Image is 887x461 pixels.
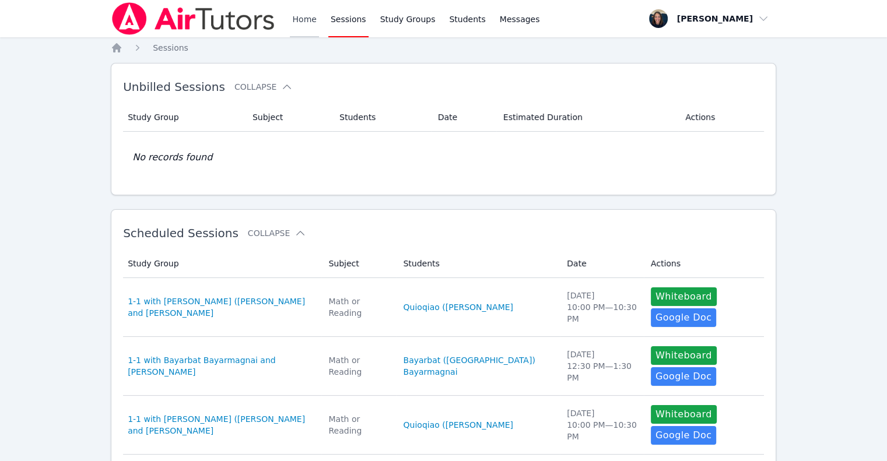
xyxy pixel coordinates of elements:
th: Study Group [123,103,246,132]
a: Google Doc [651,367,716,386]
a: 1-1 with Bayarbat Bayarmagnai and [PERSON_NAME] [128,354,314,378]
button: Whiteboard [651,346,717,365]
a: Quioqiao ([PERSON_NAME] [403,419,513,431]
a: Quioqiao ([PERSON_NAME] [403,301,513,313]
a: Google Doc [651,426,716,445]
button: Whiteboard [651,405,717,424]
tr: 1-1 with [PERSON_NAME] ([PERSON_NAME] and [PERSON_NAME]Math or ReadingQuioqiao ([PERSON_NAME][DAT... [123,278,764,337]
span: Sessions [153,43,188,52]
nav: Breadcrumb [111,42,776,54]
a: Sessions [153,42,188,54]
div: [DATE] 12:30 PM — 1:30 PM [567,349,637,383]
td: No records found [123,132,764,183]
div: [DATE] 10:00 PM — 10:30 PM [567,290,637,325]
div: Math or Reading [328,354,389,378]
span: Unbilled Sessions [123,80,225,94]
a: Bayarbat ([GEOGRAPHIC_DATA]) Bayarmagnai [403,354,553,378]
tr: 1-1 with [PERSON_NAME] ([PERSON_NAME] and [PERSON_NAME]Math or ReadingQuioqiao ([PERSON_NAME][DAT... [123,396,764,455]
button: Collapse [234,81,293,93]
a: 1-1 with [PERSON_NAME] ([PERSON_NAME] and [PERSON_NAME] [128,413,314,437]
th: Estimated Duration [496,103,678,132]
span: Scheduled Sessions [123,226,239,240]
th: Students [396,249,560,278]
a: 1-1 with [PERSON_NAME] ([PERSON_NAME] and [PERSON_NAME] [128,295,314,319]
button: Whiteboard [651,287,717,306]
img: Air Tutors [111,2,276,35]
th: Subject [246,103,332,132]
th: Students [332,103,431,132]
div: Math or Reading [328,295,389,319]
th: Actions [678,103,764,132]
th: Study Group [123,249,321,278]
div: Math or Reading [328,413,389,437]
tr: 1-1 with Bayarbat Bayarmagnai and [PERSON_NAME]Math or ReadingBayarbat ([GEOGRAPHIC_DATA]) Bayarm... [123,337,764,396]
th: Actions [644,249,764,278]
div: [DATE] 10:00 PM — 10:30 PM [567,407,637,442]
th: Subject [321,249,396,278]
a: Google Doc [651,308,716,327]
th: Date [560,249,644,278]
span: Messages [500,13,540,25]
th: Date [431,103,496,132]
button: Collapse [248,227,306,239]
